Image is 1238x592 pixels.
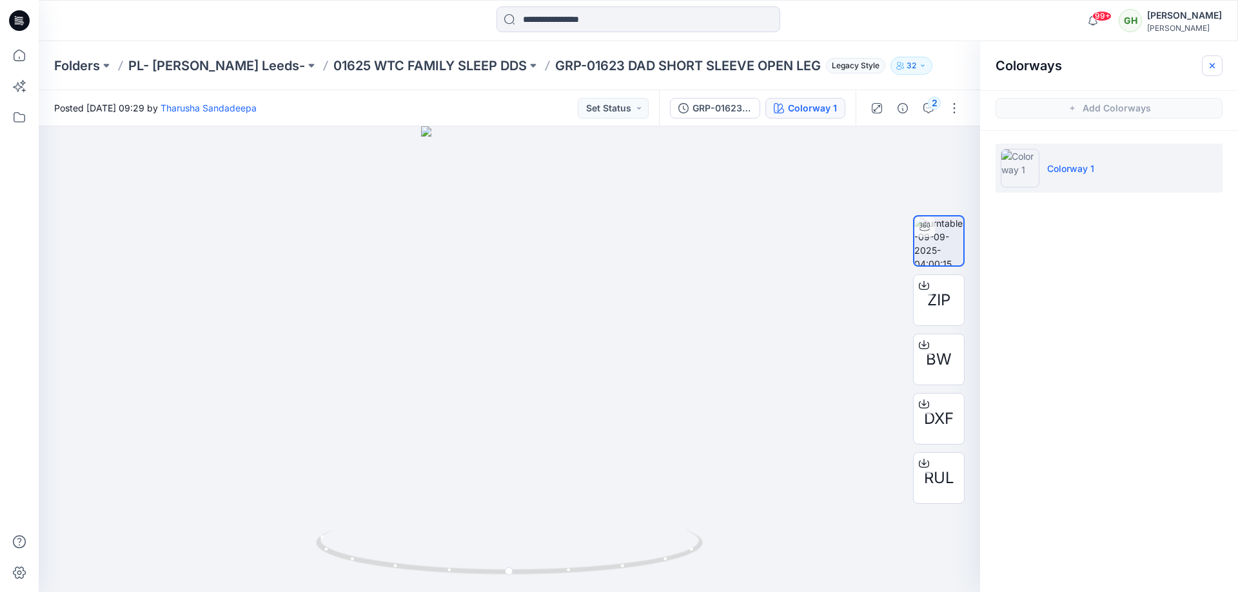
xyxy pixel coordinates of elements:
p: GRP-01623 DAD SHORT SLEEVE OPEN LEG [555,57,821,75]
div: Colorway 1 [788,101,837,115]
div: [PERSON_NAME] [1147,23,1222,33]
img: Colorway 1 [1001,149,1039,187]
div: GRP-01623 DAD SHORT SLEEVE OPEN LEG [693,101,752,115]
div: [PERSON_NAME] [1147,8,1222,23]
div: GH [1119,9,1142,32]
img: turntable-09-09-2025-04:00:15 [914,216,963,265]
a: Tharusha Sandadeepa [161,102,257,113]
span: ZIP [927,289,950,312]
div: 2 [928,97,941,110]
button: Details [892,98,913,119]
p: 32 [907,59,916,73]
span: 99+ [1092,11,1112,21]
a: PL- [PERSON_NAME] Leeds- [128,57,305,75]
span: Posted [DATE] 09:29 by [54,101,257,115]
button: GRP-01623 DAD SHORT SLEEVE OPEN LEG [670,98,760,119]
button: Colorway 1 [765,98,845,119]
button: Legacy Style [821,57,885,75]
button: 32 [890,57,932,75]
span: RUL [924,466,954,490]
h2: Colorways [996,58,1062,73]
span: DXF [924,407,954,430]
p: Colorway 1 [1047,162,1094,175]
a: 01625 WTC FAMILY SLEEP DDS [333,57,527,75]
button: 2 [918,98,939,119]
span: BW [926,348,952,371]
span: Legacy Style [826,58,885,73]
a: Folders [54,57,100,75]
